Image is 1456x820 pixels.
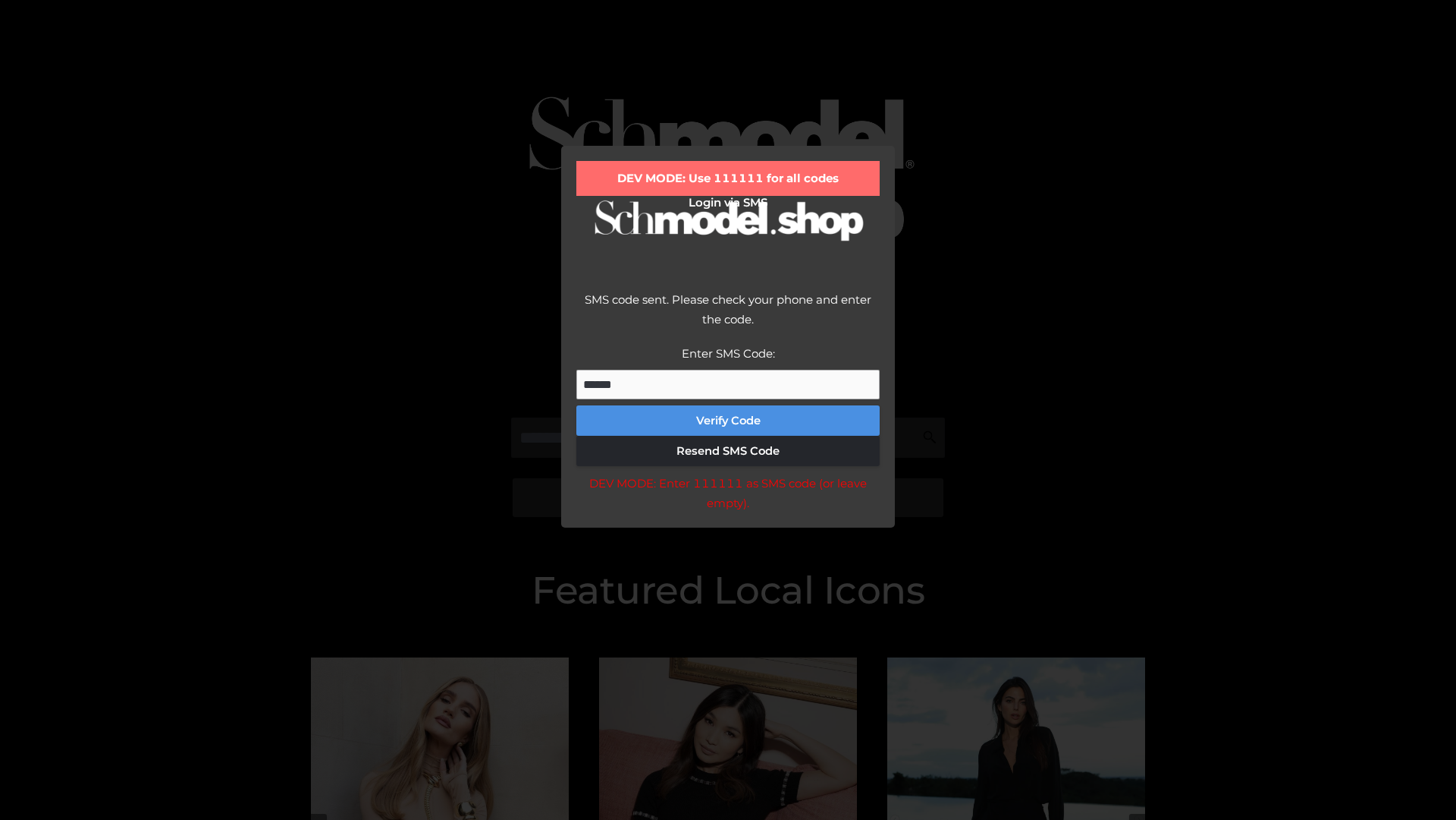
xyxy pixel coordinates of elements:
[576,290,880,344] div: SMS code sent. Please check your phone and enter the code.
[576,405,880,436] button: Verify Code
[576,196,880,210] h2: Login via SMS
[682,346,775,361] label: Enter SMS Code:
[576,436,880,466] button: Resend SMS Code
[576,474,880,512] div: DEV MODE: Enter 111111 as SMS code (or leave empty).
[576,161,880,196] div: DEV MODE: Use 111111 for all codes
